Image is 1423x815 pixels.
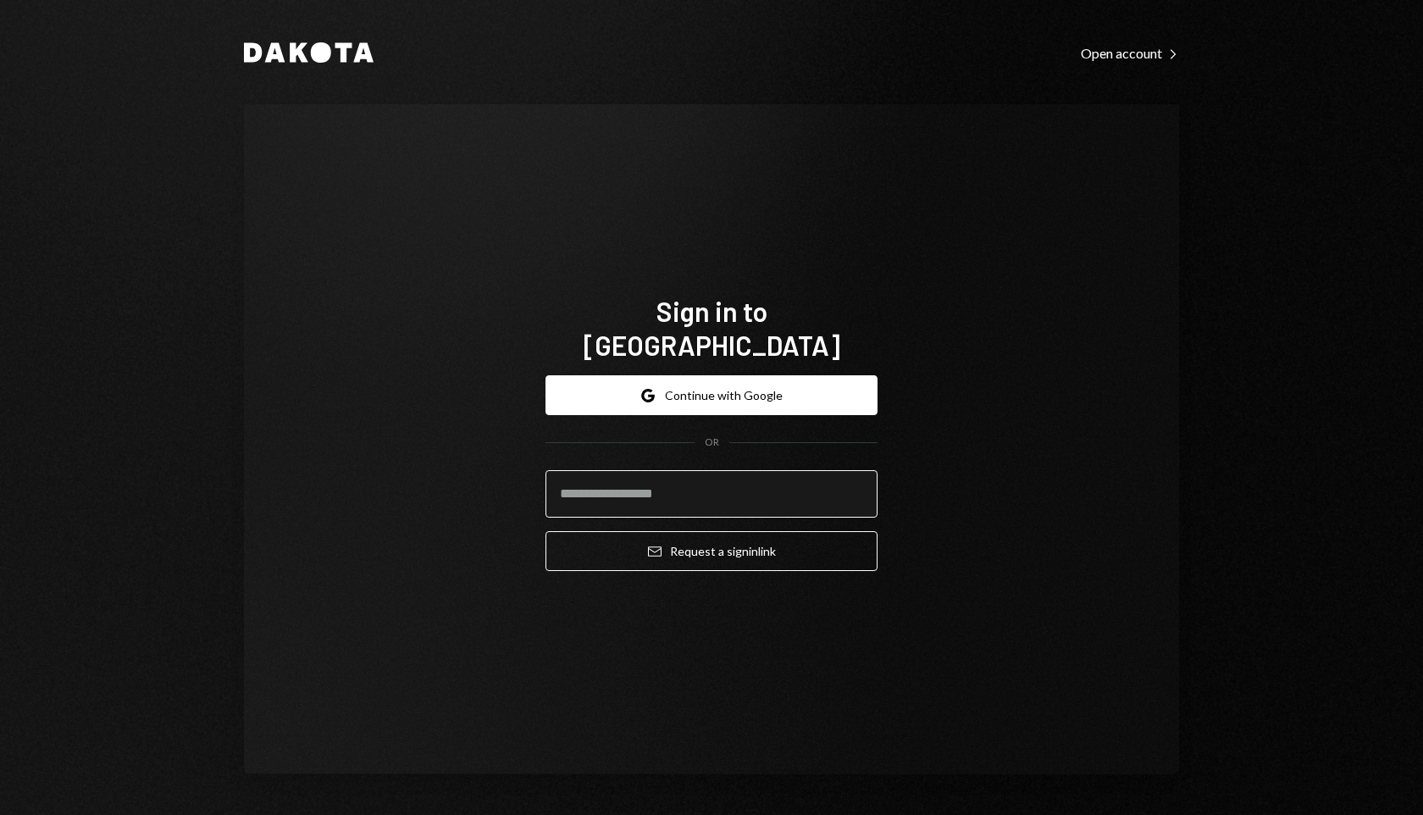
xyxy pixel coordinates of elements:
[545,375,878,415] button: Continue with Google
[545,531,878,571] button: Request a signinlink
[1081,43,1179,62] a: Open account
[705,435,719,450] div: OR
[545,294,878,362] h1: Sign in to [GEOGRAPHIC_DATA]
[1081,45,1179,62] div: Open account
